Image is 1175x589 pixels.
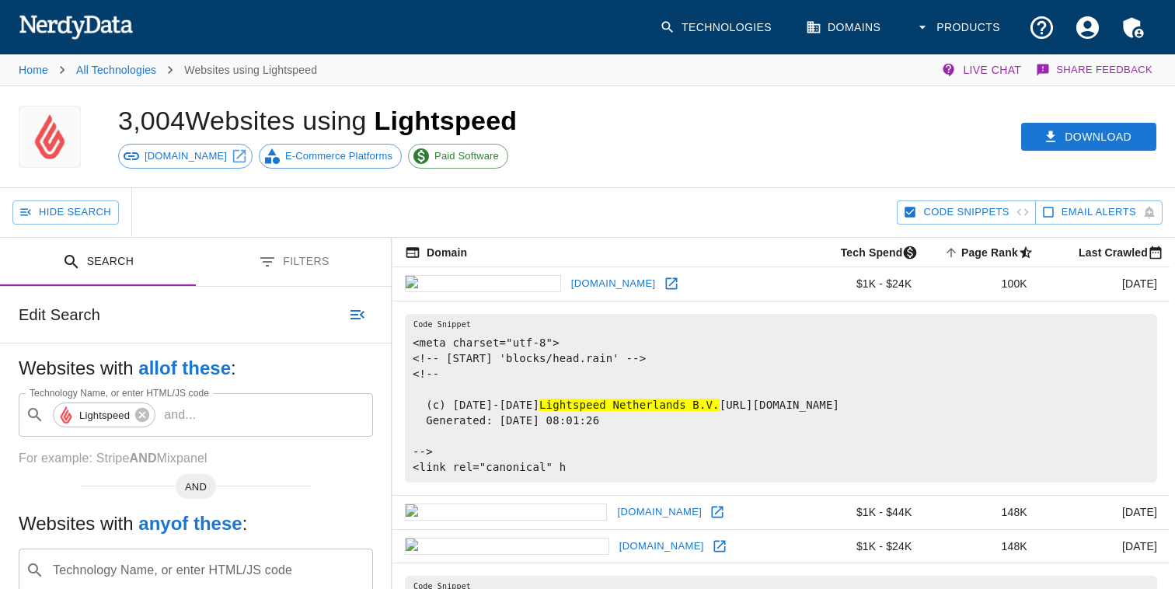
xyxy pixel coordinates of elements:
a: All Technologies [76,64,156,76]
button: Filters [196,238,392,287]
td: [DATE] [1040,529,1170,563]
span: Lightspeed [71,406,138,424]
img: gamescape-north.com icon [405,538,609,555]
a: E-Commerce Platforms [259,144,402,169]
td: 148K [924,529,1039,563]
span: Paid Software [426,148,507,164]
button: Support and Documentation [1019,5,1065,51]
b: AND [129,451,156,465]
span: E-Commerce Platforms [277,148,401,164]
a: Home [19,64,48,76]
td: $1K - $44K [803,495,924,529]
p: For example: Stripe Mixpanel [19,449,373,468]
a: Open gamescape-north.com in new window [708,535,731,558]
img: gamenightgames.com icon [405,504,607,521]
p: Websites using Lightspeed [184,62,317,78]
h5: Websites with : [19,356,373,381]
a: [DOMAIN_NAME] [615,535,708,559]
button: Download [1021,123,1156,152]
p: and ... [158,406,202,424]
td: 100K [924,267,1039,301]
button: Admin Menu [1110,5,1156,51]
span: Get email alerts with newly found website results. Click to enable. [1062,204,1136,221]
img: NerdyData.com [19,11,133,42]
img: Lightspeed logo [26,106,74,168]
button: Hide Search [12,200,119,225]
nav: breadcrumb [19,54,317,85]
b: all of these [138,357,231,378]
img: 8b141029-c700-4912-bc59-b71e2caf37dc.jpg [57,406,75,424]
span: [DOMAIN_NAME] [136,148,235,164]
hl: Lightspeed Netherlands B.V. [539,399,720,411]
a: Open sdsystems.com in new window [660,272,683,295]
label: Technology Name, or enter HTML/JS code [30,386,209,399]
td: $1K - $24K [803,529,924,563]
button: Hide Code Snippets [897,200,1035,225]
a: [DOMAIN_NAME] [613,500,706,525]
span: AND [176,479,216,495]
a: [DOMAIN_NAME] [118,144,253,169]
td: $1K - $24K [803,267,924,301]
button: Share Feedback [1034,54,1156,85]
td: [DATE] [1040,495,1170,529]
a: Open gamenightgames.com in new window [706,500,729,524]
button: Products [905,5,1013,51]
a: Domains [797,5,893,51]
span: Lightspeed [374,106,517,135]
a: [DOMAIN_NAME] [567,272,660,296]
a: Technologies [650,5,784,51]
img: sdsystems.com icon [405,275,561,292]
h4: 3,004 Websites using [118,106,374,135]
iframe: Drift Widget Chat Controller [1097,479,1156,538]
span: A page popularity ranking based on a domain's backlinks. Smaller numbers signal more popular doma... [941,243,1040,262]
button: Get email alerts with newly found website results. Click to enable. [1035,200,1163,225]
button: Live Chat [938,54,1027,85]
span: Most recent date this website was successfully crawled [1058,243,1170,262]
td: [DATE] [1040,267,1170,301]
div: Lightspeed [53,403,155,427]
b: any of these [138,513,242,534]
pre: <meta charset="utf-8"> <!-- [START] 'blocks/head.rain' --> <!-- (c) [DATE]-[DATE] [URL][DOMAIN_NA... [405,314,1157,483]
h6: Edit Search [19,302,100,327]
span: Hide Code Snippets [923,204,1009,221]
span: The estimated minimum and maximum annual tech spend each webpage has, based on the free, freemium... [821,243,925,262]
td: 148K [924,495,1039,529]
h5: Websites with : [19,511,373,536]
span: The registered domain name (i.e. "nerdydata.com"). [405,243,467,262]
button: Account Settings [1065,5,1110,51]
